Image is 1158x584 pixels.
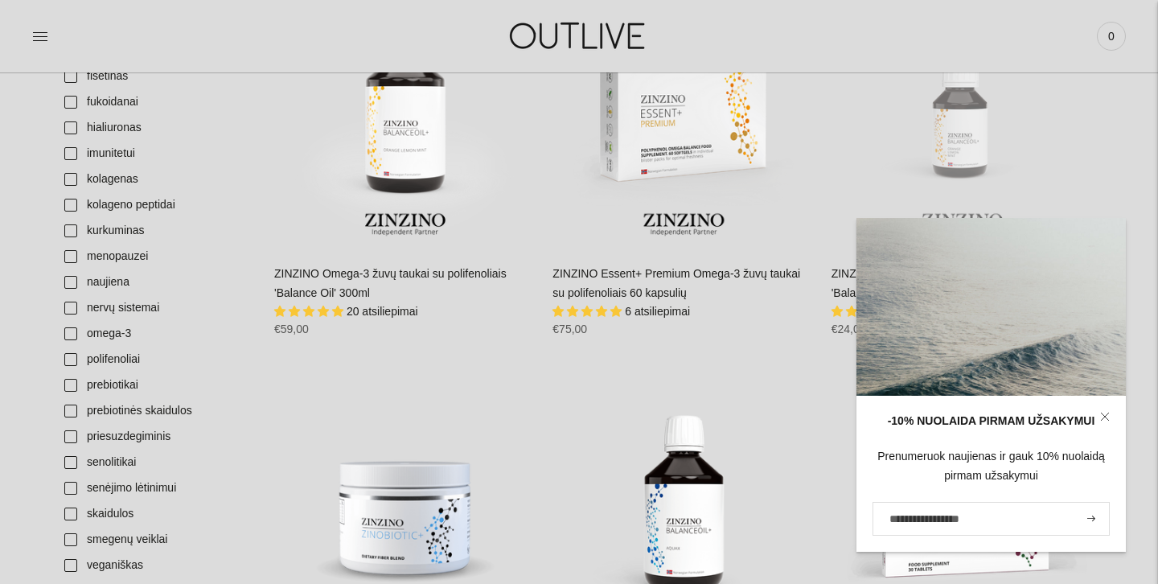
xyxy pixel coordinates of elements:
[1100,25,1123,47] span: 0
[832,323,866,335] span: €24,00
[55,372,258,398] a: prebiotikai
[274,323,309,335] span: €59,00
[274,305,347,318] span: 4.75 stars
[552,267,800,299] a: ZINZINO Essent+ Premium Omega-3 žuvų taukai su polifenoliais 60 kapsulių
[55,398,258,424] a: prebiotinės skaidulos
[55,244,258,269] a: menopauzei
[55,347,258,372] a: polifenoliai
[832,305,904,318] span: 5.00 stars
[832,267,1064,299] a: ZINZINO Omega-3 žuvų taukai su polifenoliais 'Balance Oil' 100ml MINI
[55,64,258,89] a: fisetinas
[1097,19,1126,54] a: 0
[873,412,1110,431] div: -10% NUOLAIDA PIRMAM UŽSAKYMUI
[55,89,258,115] a: fukoidanai
[55,295,258,321] a: nervų sistemai
[55,192,258,218] a: kolageno peptidai
[55,167,258,192] a: kolagenas
[55,218,258,244] a: kurkuminas
[55,141,258,167] a: imunitetui
[478,8,680,64] img: OUTLIVE
[55,450,258,475] a: senolitikai
[347,305,418,318] span: 20 atsiliepimai
[55,553,258,578] a: veganiškas
[55,321,258,347] a: omega-3
[55,475,258,501] a: senėjimo lėtinimui
[55,424,258,450] a: priesuzdegiminis
[552,323,587,335] span: €75,00
[55,527,258,553] a: smegenų veiklai
[873,447,1110,486] div: Prenumeruok naujienas ir gauk 10% nuolaidą pirmam užsakymui
[55,269,258,295] a: naujiena
[625,305,690,318] span: 6 atsiliepimai
[55,501,258,527] a: skaidulos
[552,305,625,318] span: 5.00 stars
[55,115,258,141] a: hialiuronas
[274,267,507,299] a: ZINZINO Omega-3 žuvų taukai su polifenoliais 'Balance Oil' 300ml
